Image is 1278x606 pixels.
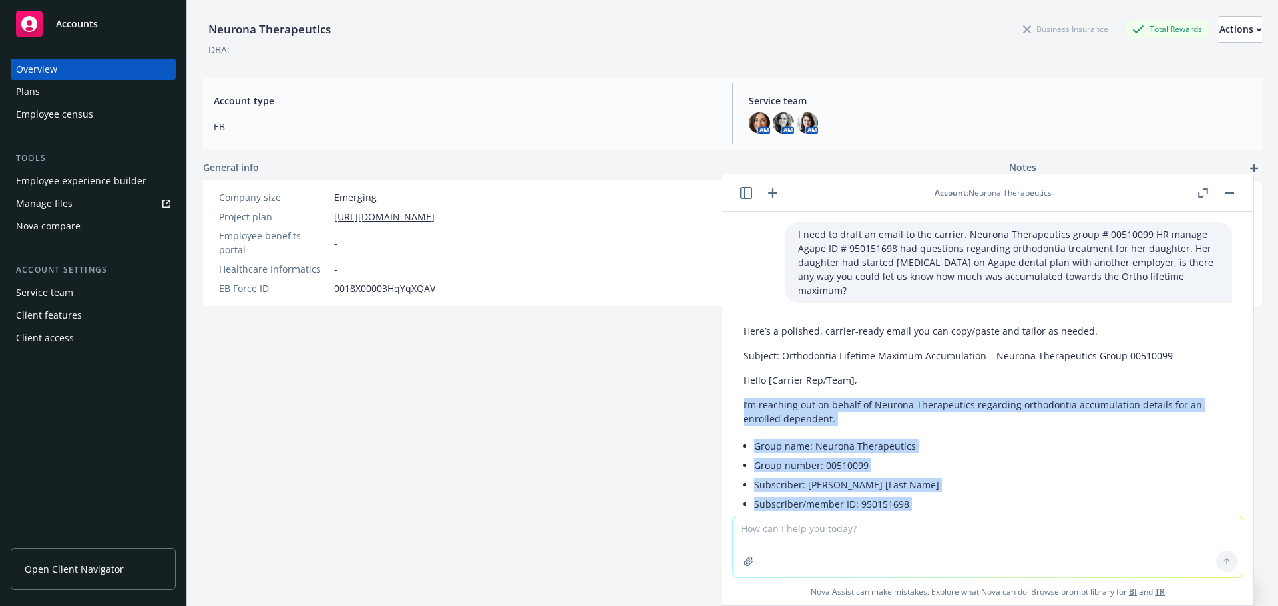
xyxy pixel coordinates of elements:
div: Neurona Therapeutics [203,21,336,38]
span: 0018X00003HqYqXQAV [334,281,435,295]
div: Client access [16,327,74,349]
p: Here’s a polished, carrier-ready email you can copy/paste and tailor as needed. [744,324,1232,338]
span: Service team [749,94,1251,108]
div: Project plan [219,210,329,224]
div: Nova compare [16,216,81,237]
div: Manage files [16,193,73,214]
a: [URL][DOMAIN_NAME] [334,210,435,224]
a: Employee census [11,104,176,125]
a: add [1246,160,1262,176]
a: Overview [11,59,176,80]
li: Subscriber/member ID: 950151698 [754,494,1232,514]
img: photo [797,112,818,134]
a: Manage files [11,193,176,214]
p: I’m reaching out on behalf of Neurona Therapeutics regarding orthodontia accumulation details for... [744,398,1232,426]
li: Subscriber: [PERSON_NAME] [Last Name] [754,475,1232,494]
div: Business Insurance [1016,21,1115,37]
li: Group name: Neurona Therapeutics [754,436,1232,456]
div: EB Force ID [219,281,329,295]
div: Employee census [16,104,93,125]
div: DBA: - [208,43,233,57]
span: Emerging [334,190,377,204]
div: Service team [16,282,73,303]
a: Client access [11,327,176,349]
a: Service team [11,282,176,303]
span: EB [214,120,716,134]
a: Plans [11,81,176,102]
div: Overview [16,59,57,80]
div: Tools [11,152,176,165]
div: Employee benefits portal [219,229,329,257]
div: Total Rewards [1126,21,1209,37]
div: Healthcare Informatics [219,262,329,276]
button: Actions [1219,16,1262,43]
li: Group number: 00510099 [754,456,1232,475]
span: Notes [1009,160,1036,176]
div: Plans [16,81,40,102]
div: : Neurona Therapeutics [935,187,1052,198]
span: General info [203,160,259,174]
p: Subject: Orthodontia Lifetime Maximum Accumulation – Neurona Therapeutics Group 00510099 [744,349,1232,363]
a: Client features [11,305,176,326]
p: I need to draft an email to the carrier. Neurona Therapeutics group # 00510099 HR manage Agape ID... [798,227,1219,297]
div: Company size [219,190,329,204]
span: Nova Assist can make mistakes. Explore what Nova can do: Browse prompt library for and [728,578,1248,605]
div: Client features [16,305,82,326]
span: Account type [214,94,716,108]
span: - [334,262,337,276]
span: Account [935,187,966,198]
li: Dependent: [Daughter’s Full Name] [754,514,1232,533]
a: TR [1155,586,1165,597]
span: Accounts [56,19,98,29]
a: Accounts [11,5,176,43]
a: BI [1129,586,1137,597]
span: Open Client Navigator [25,562,124,576]
img: photo [749,112,770,134]
div: Actions [1219,17,1262,42]
span: - [334,236,337,250]
a: Nova compare [11,216,176,237]
a: Employee experience builder [11,170,176,192]
p: Hello [Carrier Rep/Team], [744,373,1232,387]
div: Employee experience builder [16,170,146,192]
img: photo [773,112,794,134]
div: Account settings [11,263,176,277]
